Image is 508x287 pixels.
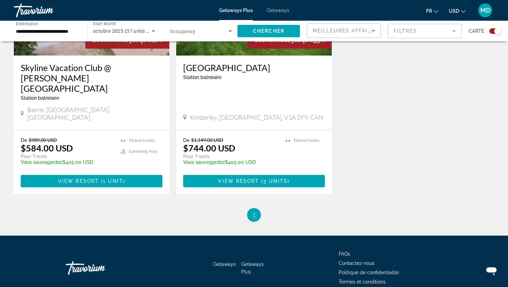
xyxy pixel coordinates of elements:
span: Station balnéaire [183,75,222,80]
p: $405.00 USD [183,159,279,165]
button: Chercher [237,25,300,37]
a: Getaways Plus [219,8,253,13]
span: Meilleures affaires [313,28,379,33]
span: 1 unit [103,178,123,184]
span: Destination [16,21,38,26]
p: $405.00 USD [21,159,114,165]
span: Kimberley, [GEOGRAPHIC_DATA], V1A 2Y9, CAN [190,113,323,121]
p: $744.00 USD [183,143,235,153]
a: Travorium [14,1,83,19]
span: ( ) [259,178,290,184]
span: $1,149.00 USD [191,137,223,143]
a: Politique de confidentialité [339,270,399,275]
a: [GEOGRAPHIC_DATA] [183,62,325,73]
span: fr [426,8,432,14]
a: Contactez-nous [339,260,375,266]
span: Start Month [93,21,116,26]
p: Pour 7 nuits [183,153,279,159]
a: Getaways [267,8,289,13]
p: Pour 7 nuits [21,153,114,159]
span: View Resort [218,178,259,184]
span: Fitness Center [129,138,155,143]
p: $584.00 USD [21,143,73,153]
nav: Pagination [14,208,494,222]
span: De [183,137,189,143]
a: Getaways Plus [241,261,264,275]
span: Swimming Pool [129,149,157,154]
span: De [21,137,27,143]
span: USD [449,8,459,14]
button: Change currency [449,6,466,16]
mat-select: Sort by [313,27,375,35]
span: Chercher [253,28,284,34]
span: Vous sauvegardez [183,159,225,165]
button: Filter [388,23,462,39]
a: Termes et conditions [339,279,386,285]
span: Occupancy [170,29,195,34]
button: View Resort(3 units) [183,175,325,187]
iframe: Bouton de lancement de la fenêtre de messagerie [480,259,502,281]
button: View Resort(1 unit) [21,175,162,187]
a: Travorium [66,258,135,278]
a: FAQs [339,251,350,257]
span: ( ) [99,178,125,184]
span: Station balnéaire [21,95,59,101]
a: Skyline Vacation Club @ [PERSON_NAME][GEOGRAPHIC_DATA] [21,62,162,93]
span: 1 [252,211,256,219]
a: Getaways [213,261,236,267]
span: View Resort [58,178,99,184]
span: Barrie, [GEOGRAPHIC_DATA], [GEOGRAPHIC_DATA] [27,106,162,121]
span: MD [480,7,490,14]
span: Fitness Center [294,138,320,143]
button: User Menu [476,3,494,18]
button: Change language [426,6,439,16]
span: octobre 2025 (37 units available) [93,28,168,34]
span: Carte [469,26,484,36]
span: 3 units [263,178,288,184]
span: Vous sauvegardez [21,159,63,165]
span: $989.00 USD [29,137,57,143]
